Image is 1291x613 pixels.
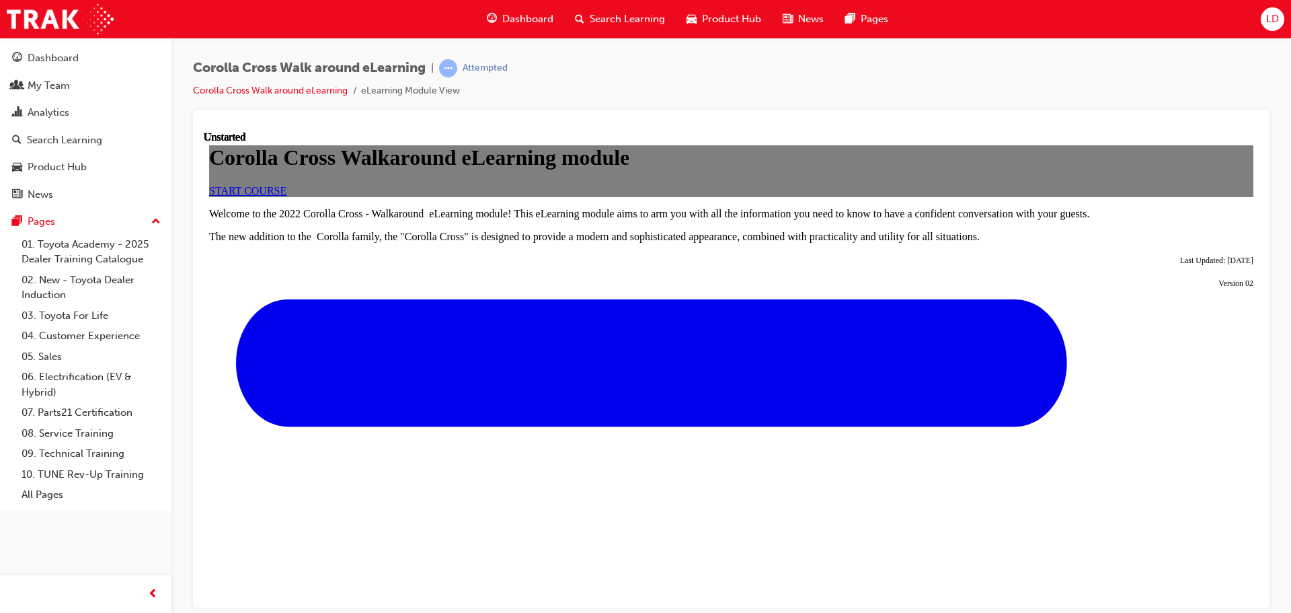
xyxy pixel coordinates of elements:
[772,5,834,33] a: news-iconNews
[5,77,1050,89] p: Welcome to the 2022 Corolla Cross - Walkaround eLearning module! This eLearning module aims to ar...
[783,11,793,28] span: news-icon
[193,61,426,76] span: Corolla Cross Walk around eLearning
[16,326,166,347] a: 04. Customer Experience
[12,107,22,119] span: chart-icon
[16,402,166,423] a: 07. Parts21 Certification
[1266,11,1279,27] span: LD
[28,78,70,94] div: My Team
[16,234,166,270] a: 01. Toyota Academy - 2025 Dealer Training Catalogue
[687,11,697,28] span: car-icon
[798,11,824,27] span: News
[12,135,22,147] span: search-icon
[439,59,457,77] span: learningRecordVerb_ATTEMPT-icon
[590,11,665,27] span: Search Learning
[12,80,22,92] span: people-icon
[28,187,53,203] div: News
[702,11,761,27] span: Product Hub
[1261,7,1284,31] button: LD
[834,5,899,33] a: pages-iconPages
[431,61,434,76] span: |
[575,11,584,28] span: search-icon
[16,270,166,305] a: 02. New - Toyota Dealer Induction
[16,305,166,326] a: 03. Toyota For Life
[12,52,22,65] span: guage-icon
[564,5,676,33] a: search-iconSearch Learning
[12,216,22,228] span: pages-icon
[12,189,22,201] span: news-icon
[5,128,166,153] a: Search Learning
[16,367,166,402] a: 06. Electrification (EV & Hybrid)
[361,83,460,99] li: eLearning Module View
[463,62,508,75] div: Attempted
[16,464,166,485] a: 10. TUNE Rev-Up Training
[12,161,22,174] span: car-icon
[845,11,855,28] span: pages-icon
[861,11,888,27] span: Pages
[151,213,161,231] span: up-icon
[5,54,83,65] a: START COURSE
[5,14,1050,39] h1: Corolla Cross Walkaround eLearning module
[5,100,166,125] a: Analytics
[16,443,166,464] a: 09. Technical Training
[5,43,166,209] button: DashboardMy TeamAnalyticsSearch LearningProduct HubNews
[28,105,69,120] div: Analytics
[5,46,166,71] a: Dashboard
[5,100,1050,112] p: The new addition to the Corolla family, the "Corolla Cross" is designed to provide a modern and s...
[476,5,564,33] a: guage-iconDashboard
[5,209,166,234] button: Pages
[16,423,166,444] a: 08. Service Training
[193,85,348,96] a: Corolla Cross Walk around eLearning
[487,11,497,28] span: guage-icon
[976,124,1050,134] span: Last Updated: [DATE]
[676,5,772,33] a: car-iconProduct Hub
[28,159,87,175] div: Product Hub
[16,347,166,367] a: 05. Sales
[5,182,166,207] a: News
[16,484,166,505] a: All Pages
[28,214,55,229] div: Pages
[7,4,114,34] img: Trak
[502,11,553,27] span: Dashboard
[5,155,166,180] a: Product Hub
[27,133,102,148] div: Search Learning
[148,586,158,603] span: prev-icon
[5,73,166,98] a: My Team
[1015,147,1050,157] span: Version 02
[28,50,79,66] div: Dashboard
